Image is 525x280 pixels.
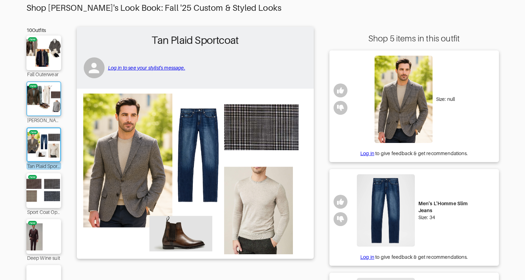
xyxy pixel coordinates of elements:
a: Log in [360,151,374,156]
div: 10 Outfits [26,27,61,34]
div: Deep Wine suit [26,254,61,262]
div: to give feedback & get recommendations. [329,254,499,261]
img: c5sdYRPPgcwJP18WYntNojgU [375,56,433,143]
div: [PERSON_NAME] Sport Coat [26,116,61,124]
div: new [30,221,36,225]
img: Outfit Tan-Brown Sport Coat [25,86,63,112]
a: Log in to see your stylist's message. [108,65,185,71]
div: Tan Plaid Sportcoat [26,162,61,170]
div: Fall Outerwear [26,70,61,78]
img: Outfit Tan Plaid Sportcoat [25,132,62,158]
img: Outfit Fall Outerwear [24,39,64,67]
img: Outfit Tan Plaid Sportcoat [80,92,310,254]
div: Sport Coat Options: Overview [26,208,61,216]
h2: Tan Plaid Sportcoat [80,30,310,50]
img: Outfit Sport Coat Options: Overview [24,177,64,205]
div: new [30,37,36,41]
div: Shop 5 items in this outfit [329,34,499,43]
a: Log in [360,254,374,260]
div: new [30,84,36,88]
div: Size: null [436,96,455,103]
div: Shop [PERSON_NAME]'s Look Book: Fall '25 Custom & Styled Looks [26,3,499,13]
img: Outfit Deep Wine suit [24,223,64,250]
div: Size: 34 [418,214,473,221]
div: to give feedback & get recommendations. [329,150,499,157]
img: Men's L'Homme Slim Jeans [357,174,415,247]
div: new [30,175,36,179]
div: new [31,130,37,134]
div: Men's L'Homme Slim Jeans [418,200,473,214]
